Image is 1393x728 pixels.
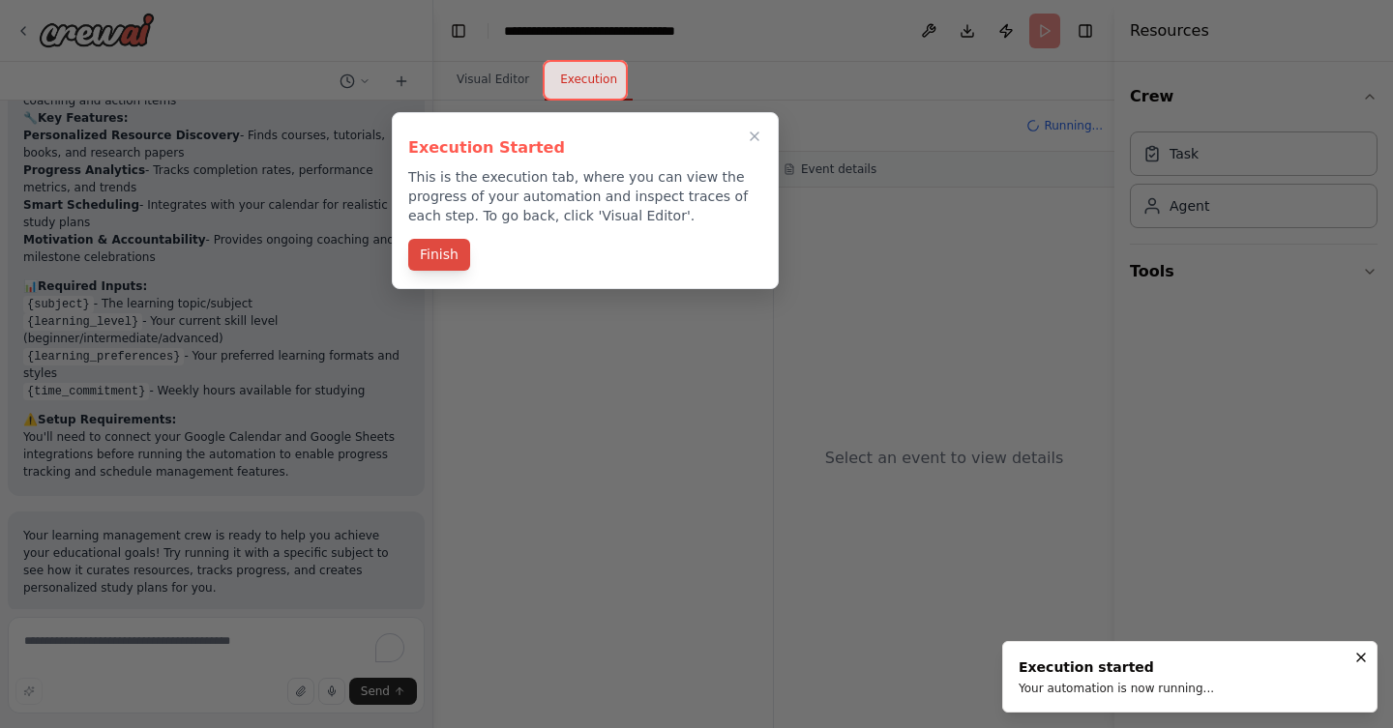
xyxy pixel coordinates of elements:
button: Close walkthrough [743,125,766,148]
button: Hide left sidebar [445,17,472,44]
button: Finish [408,239,470,271]
div: Execution started [1019,657,1214,677]
p: This is the execution tab, where you can view the progress of your automation and inspect traces ... [408,167,762,225]
h3: Execution Started [408,136,762,160]
div: Your automation is now running... [1019,681,1214,696]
